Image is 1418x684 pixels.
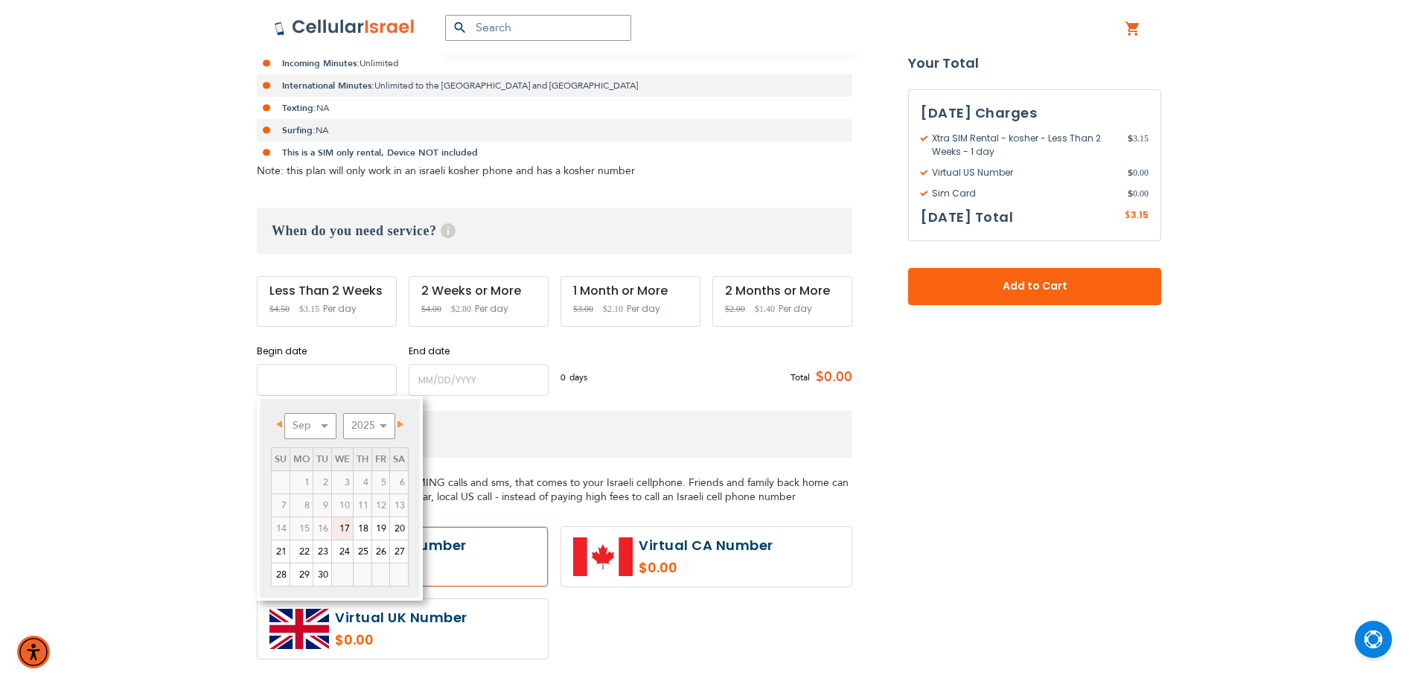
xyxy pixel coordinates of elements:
[421,304,441,314] span: $4.00
[313,471,331,493] span: 2
[779,302,812,316] span: Per day
[441,223,456,238] span: Help
[372,517,389,540] a: 19
[257,52,852,74] li: Unlimited
[390,471,408,493] span: 6
[725,284,840,298] div: 2 Months or More
[272,494,290,517] span: 7
[272,415,291,434] a: Prev
[332,471,353,493] span: 3
[257,97,852,119] li: NA
[390,494,408,517] span: 13
[755,304,775,314] span: $1.40
[409,345,549,358] label: End date
[921,166,1128,179] span: Virtual US Number
[475,302,508,316] span: Per day
[561,371,569,384] span: 0
[573,304,593,314] span: $3.00
[282,57,360,69] strong: Incoming Minutes:
[290,494,313,517] span: 8
[282,147,478,159] strong: This is a SIM only rental, Device NOT included
[269,284,384,298] div: Less Than 2 Weeks
[372,494,389,517] span: 12
[921,206,1013,228] h3: [DATE] Total
[390,540,408,563] a: 27
[282,80,374,92] strong: International Minutes:
[17,636,50,668] div: Accessibility Menu
[332,540,353,563] a: 24
[372,540,389,563] a: 26
[313,494,331,517] span: 9
[810,366,852,389] span: $0.00
[393,453,405,466] span: Saturday
[290,540,313,563] a: 22
[323,302,357,316] span: Per day
[908,268,1161,305] button: Add to Cart
[409,364,549,396] input: MM/DD/YYYY
[282,102,316,114] strong: Texting:
[284,413,336,439] select: Select month
[1128,187,1149,200] span: 0.00
[293,453,310,466] span: Monday
[389,415,407,434] a: Next
[299,304,319,314] span: $3.15
[569,371,587,384] span: days
[397,421,403,428] span: Next
[354,471,371,493] span: 4
[335,453,350,466] span: Wednesday
[257,345,397,358] label: Begin date
[1128,187,1133,200] span: $
[276,421,282,428] span: Prev
[921,102,1149,124] h3: [DATE] Charges
[725,304,745,314] span: $2.00
[275,453,287,466] span: Sunday
[354,494,371,517] span: 11
[1131,208,1149,221] span: 3.15
[957,279,1112,295] span: Add to Cart
[257,476,849,504] span: A US local number with INCOMING calls and sms, that comes to your Israeli cellphone. Friends and ...
[921,187,1128,200] span: Sim Card
[274,19,415,36] img: Cellular Israel Logo
[269,304,290,314] span: $4.50
[316,453,328,466] span: Tuesday
[282,124,316,136] strong: Surfing:
[908,52,1161,74] strong: Your Total
[332,517,353,540] a: 17
[290,563,313,586] a: 29
[372,471,389,493] span: 5
[290,471,313,493] span: 1
[290,517,313,540] span: 15
[573,284,688,298] div: 1 Month or More
[451,304,471,314] span: $2.80
[257,164,852,178] div: Note: this plan will only work in an israeli kosher phone and has a kosher number
[313,563,331,586] a: 30
[375,453,386,466] span: Friday
[627,302,660,316] span: Per day
[313,540,331,563] a: 23
[603,304,623,314] span: $2.10
[257,74,852,97] li: Unlimited to the [GEOGRAPHIC_DATA] and [GEOGRAPHIC_DATA]
[272,517,290,540] span: 14
[390,517,408,540] a: 20
[272,563,290,586] a: 28
[357,453,368,466] span: Thursday
[791,371,810,384] span: Total
[1128,166,1149,179] span: 0.00
[257,119,852,141] li: NA
[1128,132,1133,145] span: $
[257,208,852,254] h3: When do you need service?
[272,540,290,563] a: 21
[332,494,353,517] span: 10
[1128,166,1133,179] span: $
[1125,209,1131,223] span: $
[313,517,331,540] span: 16
[445,15,631,41] input: Search
[354,540,371,563] a: 25
[257,364,397,396] input: MM/DD/YYYY
[421,284,536,298] div: 2 Weeks or More
[921,132,1128,159] span: Xtra SIM Rental - kosher - Less Than 2 Weeks - 1 day
[343,413,395,439] select: Select year
[1128,132,1149,159] span: 3.15
[354,517,371,540] a: 18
